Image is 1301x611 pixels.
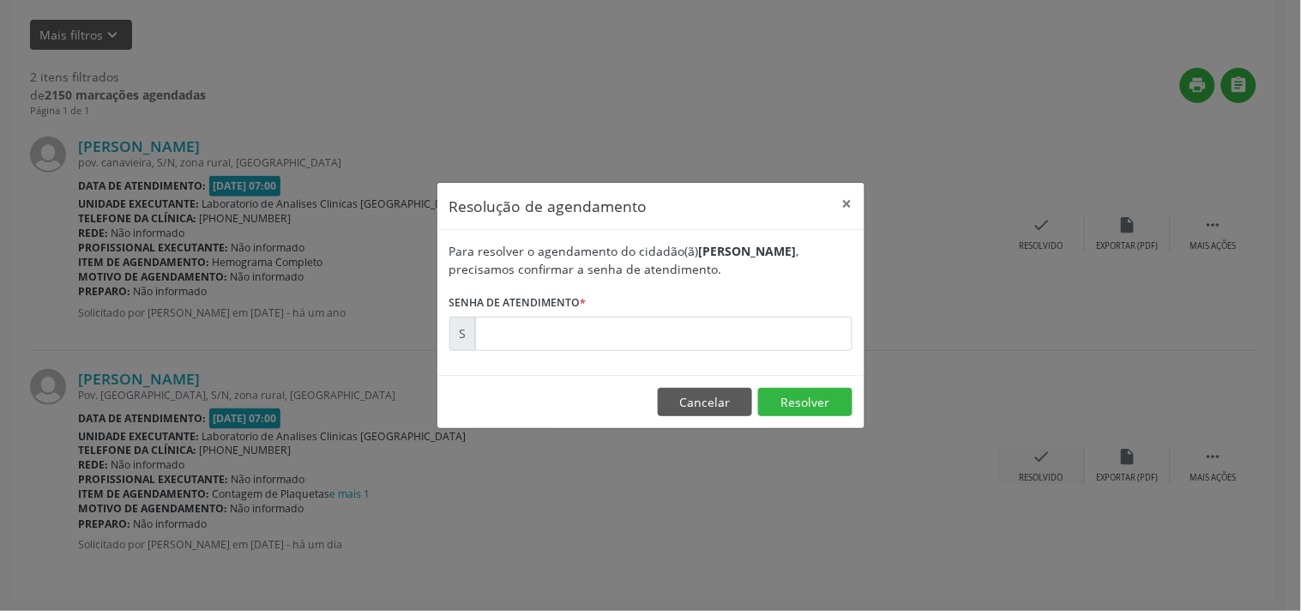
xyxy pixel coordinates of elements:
button: Close [830,183,864,225]
b: [PERSON_NAME] [699,243,797,259]
div: Para resolver o agendamento do cidadão(ã) , precisamos confirmar a senha de atendimento. [449,242,852,278]
button: Cancelar [658,388,752,417]
h5: Resolução de agendamento [449,195,647,217]
label: Senha de atendimento [449,290,587,317]
button: Resolver [758,388,852,417]
div: S [449,317,476,351]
